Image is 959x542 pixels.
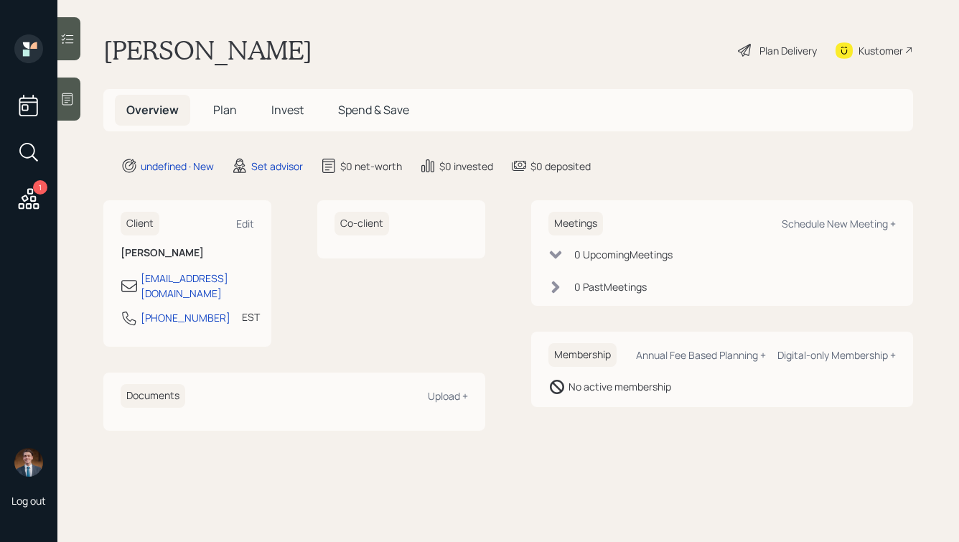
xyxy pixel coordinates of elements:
[859,43,903,58] div: Kustomer
[11,494,46,508] div: Log out
[335,212,389,235] h6: Co-client
[33,180,47,195] div: 1
[636,348,766,362] div: Annual Fee Based Planning +
[213,102,237,118] span: Plan
[141,310,230,325] div: [PHONE_NUMBER]
[126,102,179,118] span: Overview
[548,212,603,235] h6: Meetings
[569,379,671,394] div: No active membership
[530,159,591,174] div: $0 deposited
[271,102,304,118] span: Invest
[574,279,647,294] div: 0 Past Meeting s
[338,102,409,118] span: Spend & Save
[777,348,896,362] div: Digital-only Membership +
[121,384,185,408] h6: Documents
[14,448,43,477] img: hunter_neumayer.jpg
[103,34,312,66] h1: [PERSON_NAME]
[141,159,214,174] div: undefined · New
[439,159,493,174] div: $0 invested
[121,212,159,235] h6: Client
[428,389,468,403] div: Upload +
[782,217,896,230] div: Schedule New Meeting +
[340,159,402,174] div: $0 net-worth
[236,217,254,230] div: Edit
[251,159,303,174] div: Set advisor
[141,271,254,301] div: [EMAIL_ADDRESS][DOMAIN_NAME]
[242,309,260,324] div: EST
[121,247,254,259] h6: [PERSON_NAME]
[548,343,617,367] h6: Membership
[759,43,817,58] div: Plan Delivery
[574,247,673,262] div: 0 Upcoming Meeting s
